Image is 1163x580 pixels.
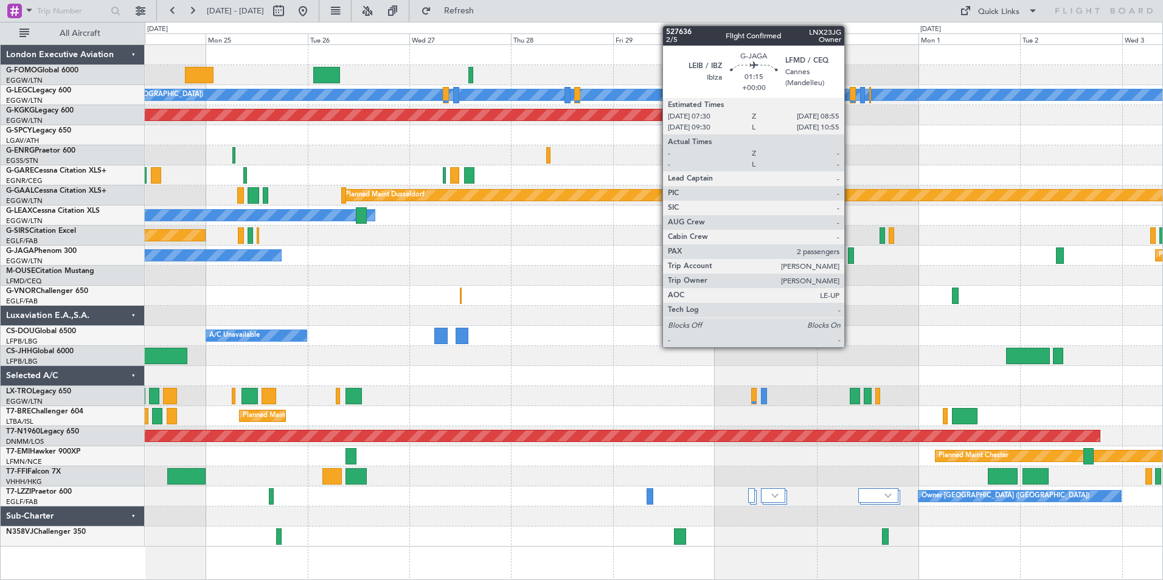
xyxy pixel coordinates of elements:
[6,448,80,455] a: T7-EMIHawker 900XP
[6,167,106,174] a: G-GARECessna Citation XLS+
[6,297,38,306] a: EGLF/FAB
[613,33,715,44] div: Fri 29
[6,468,61,475] a: T7-FFIFalcon 7X
[6,497,38,506] a: EGLF/FAB
[6,468,27,475] span: T7-FFI
[6,328,76,335] a: CS-DOUGlobal 6500
[6,227,29,235] span: G-SIRS
[6,187,34,195] span: G-GAAL
[6,147,75,154] a: G-ENRGPraetor 600
[37,2,107,20] input: Trip Number
[922,487,1089,505] div: Owner [GEOGRAPHIC_DATA] ([GEOGRAPHIC_DATA])
[6,337,38,346] a: LFPB/LBG
[6,227,76,235] a: G-SIRSCitation Excel
[209,326,260,345] div: A/C Unavailable
[6,67,37,74] span: G-FOMO
[6,127,32,134] span: G-SPCY
[6,268,35,275] span: M-OUSE
[434,7,485,15] span: Refresh
[918,33,1020,44] div: Mon 1
[6,167,34,174] span: G-GARE
[6,87,71,94] a: G-LEGCLegacy 600
[715,33,816,44] div: Sat 30
[6,216,43,226] a: EGGW/LTN
[6,428,79,435] a: T7-N1960Legacy 650
[884,493,892,498] img: arrow-gray.svg
[6,488,72,495] a: T7-LZZIPraetor 600
[6,136,39,145] a: LGAV/ATH
[718,326,746,345] div: No Crew
[32,29,128,38] span: All Aircraft
[771,493,779,498] img: arrow-gray.svg
[6,528,86,536] a: N358VJChallenger 350
[6,76,43,85] a: EGGW/LTN
[6,156,38,165] a: EGSS/STN
[6,127,71,134] a: G-SPCYLegacy 650
[6,457,42,466] a: LFMN/NCE
[6,348,74,355] a: CS-JHHGlobal 6000
[206,33,307,44] div: Mon 25
[6,207,100,215] a: G-LEAXCessna Citation XLS
[6,328,35,335] span: CS-DOU
[6,348,32,355] span: CS-JHH
[415,1,488,21] button: Refresh
[6,107,74,114] a: G-KGKGLegacy 600
[6,268,94,275] a: M-OUSECitation Mustang
[207,5,264,16] span: [DATE] - [DATE]
[6,408,31,415] span: T7-BRE
[6,247,34,255] span: G-JAGA
[6,357,38,366] a: LFPB/LBG
[6,247,77,255] a: G-JAGAPhenom 300
[6,257,43,266] a: EGGW/LTN
[6,87,32,94] span: G-LEGC
[1020,33,1122,44] div: Tue 2
[6,187,106,195] a: G-GAALCessna Citation XLS+
[6,196,43,205] a: EGGW/LTN
[345,186,425,204] div: Planned Maint Dusseldorf
[6,116,43,125] a: EGGW/LTN
[6,388,71,395] a: LX-TROLegacy 650
[6,288,88,295] a: G-VNORChallenger 650
[6,528,33,536] span: N358VJ
[6,408,83,415] a: T7-BREChallenger 604
[6,428,40,435] span: T7-N1960
[6,448,30,455] span: T7-EMI
[6,288,36,295] span: G-VNOR
[243,407,434,425] div: Planned Maint [GEOGRAPHIC_DATA] ([GEOGRAPHIC_DATA])
[6,437,44,446] a: DNMM/LOS
[6,207,32,215] span: G-LEAX
[6,277,41,286] a: LFMD/CEQ
[6,176,43,185] a: EGNR/CEG
[920,24,941,35] div: [DATE]
[6,236,38,246] a: EGLF/FAB
[308,33,409,44] div: Tue 26
[6,488,31,495] span: T7-LZZI
[817,33,918,44] div: Sun 31
[409,33,511,44] div: Wed 27
[6,96,43,105] a: EGGW/LTN
[104,33,206,44] div: Sun 24
[6,147,35,154] span: G-ENRG
[6,67,78,74] a: G-FOMOGlobal 6000
[6,107,35,114] span: G-KGKG
[6,388,32,395] span: LX-TRO
[13,24,132,43] button: All Aircraft
[147,24,168,35] div: [DATE]
[978,6,1019,18] div: Quick Links
[6,417,33,426] a: LTBA/ISL
[6,397,43,406] a: EGGW/LTN
[954,1,1044,21] button: Quick Links
[939,447,1009,465] div: Planned Maint Chester
[511,33,613,44] div: Thu 28
[6,477,42,486] a: VHHH/HKG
